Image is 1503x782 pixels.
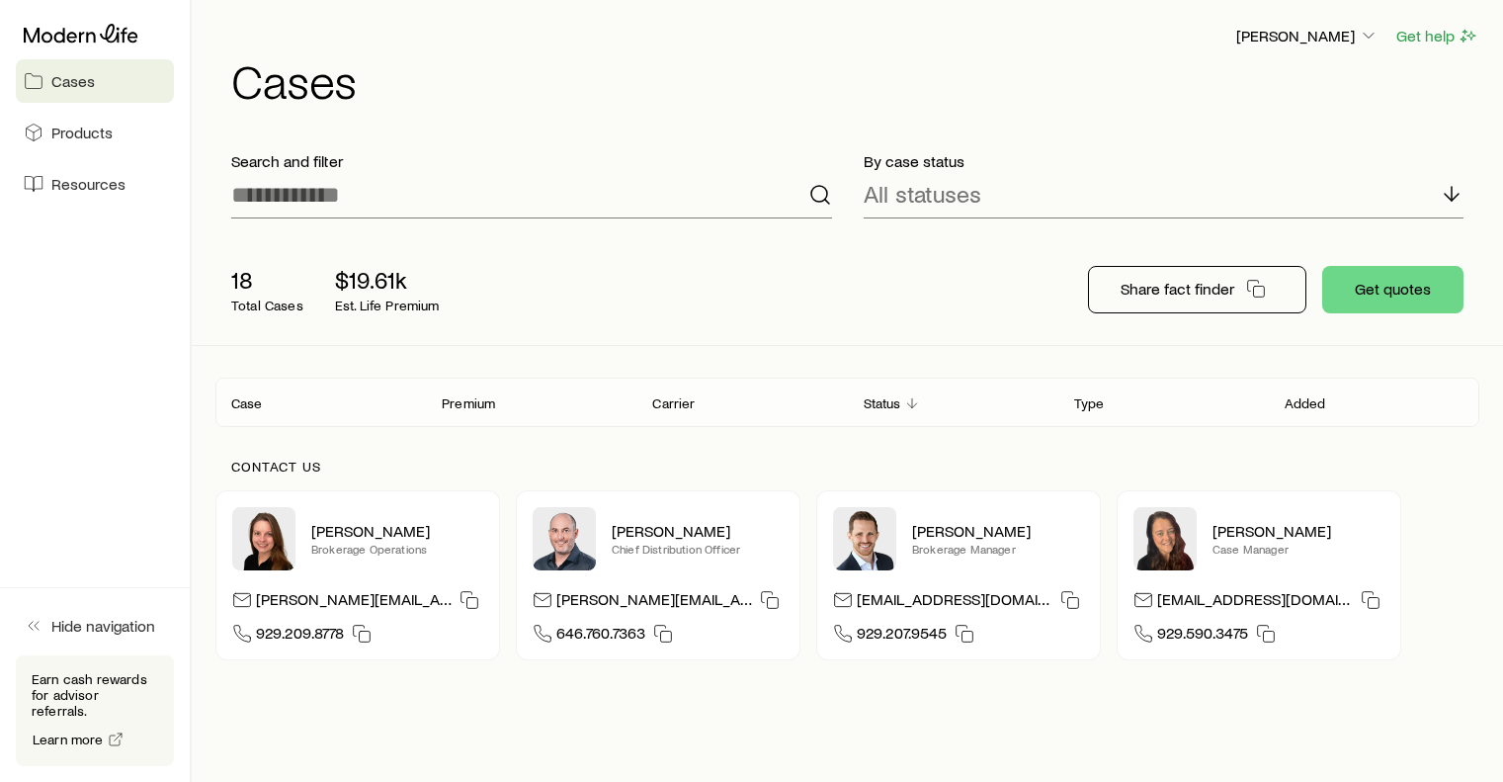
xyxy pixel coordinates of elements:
[612,541,784,557] p: Chief Distribution Officer
[16,604,174,648] button: Hide navigation
[833,507,896,570] img: Nick Weiler
[652,395,695,411] p: Carrier
[1074,395,1105,411] p: Type
[16,111,174,154] a: Products
[231,56,1479,104] h1: Cases
[231,151,832,171] p: Search and filter
[912,521,1084,541] p: [PERSON_NAME]
[1212,541,1384,557] p: Case Manager
[16,59,174,103] a: Cases
[51,71,95,91] span: Cases
[1212,521,1384,541] p: [PERSON_NAME]
[1133,507,1197,570] img: Abby McGuigan
[1088,266,1306,313] button: Share fact finder
[1236,26,1378,45] p: [PERSON_NAME]
[1157,623,1248,650] span: 929.590.3475
[556,623,645,650] span: 646.760.7363
[231,298,303,313] p: Total Cases
[912,541,1084,557] p: Brokerage Manager
[864,395,901,411] p: Status
[1395,25,1479,47] button: Get help
[232,507,295,570] img: Ellen Wall
[612,521,784,541] p: [PERSON_NAME]
[51,123,113,142] span: Products
[16,162,174,206] a: Resources
[442,395,495,411] p: Premium
[1285,395,1326,411] p: Added
[231,266,303,294] p: 18
[1322,266,1463,313] button: Get quotes
[215,378,1479,427] div: Client cases
[857,589,1052,616] p: [EMAIL_ADDRESS][DOMAIN_NAME]
[864,151,1464,171] p: By case status
[1121,279,1234,299] p: Share fact finder
[857,623,947,650] span: 929.207.9545
[533,507,596,570] img: Dan Pierson
[51,174,125,194] span: Resources
[16,655,174,766] div: Earn cash rewards for advisor referrals.Learn more
[231,395,263,411] p: Case
[335,266,440,294] p: $19.61k
[311,521,483,541] p: [PERSON_NAME]
[1157,589,1353,616] p: [EMAIL_ADDRESS][DOMAIN_NAME]
[33,733,104,746] span: Learn more
[231,459,1463,475] p: Contact us
[1235,25,1379,48] button: [PERSON_NAME]
[256,589,452,616] p: [PERSON_NAME][EMAIL_ADDRESS][DOMAIN_NAME]
[335,298,440,313] p: Est. Life Premium
[311,541,483,557] p: Brokerage Operations
[32,671,158,719] p: Earn cash rewards for advisor referrals.
[864,180,981,208] p: All statuses
[51,616,155,636] span: Hide navigation
[256,623,344,650] span: 929.209.8778
[556,589,752,616] p: [PERSON_NAME][EMAIL_ADDRESS][DOMAIN_NAME]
